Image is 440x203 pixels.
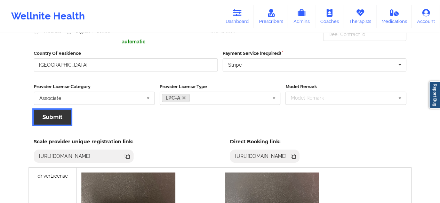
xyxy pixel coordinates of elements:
h5: Scale provider unique registration link: [34,138,134,145]
a: Account [412,5,440,28]
h5: Direct Booking link: [230,138,300,145]
a: LPC-A [162,94,190,102]
label: Provider License Category [34,83,155,90]
a: Medications [376,5,412,28]
button: Submit [34,110,71,125]
a: Report Bug [429,81,440,109]
a: Coaches [315,5,344,28]
div: Stripe [228,62,242,67]
a: Therapists [344,5,376,28]
p: automatic [122,38,205,45]
div: [URL][DOMAIN_NAME] [232,153,290,160]
div: Model Remark [289,94,334,102]
input: Deel Contract Id [323,28,406,41]
label: Model Remark [285,83,406,90]
a: Prescribers [254,5,288,28]
label: Country Of Residence [34,50,218,57]
div: Associate [39,96,61,101]
label: Provider License Type [160,83,281,90]
div: [URL][DOMAIN_NAME] [36,153,94,160]
a: Admins [288,5,315,28]
a: Dashboard [221,5,254,28]
label: Payment Service (required) [223,50,407,57]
